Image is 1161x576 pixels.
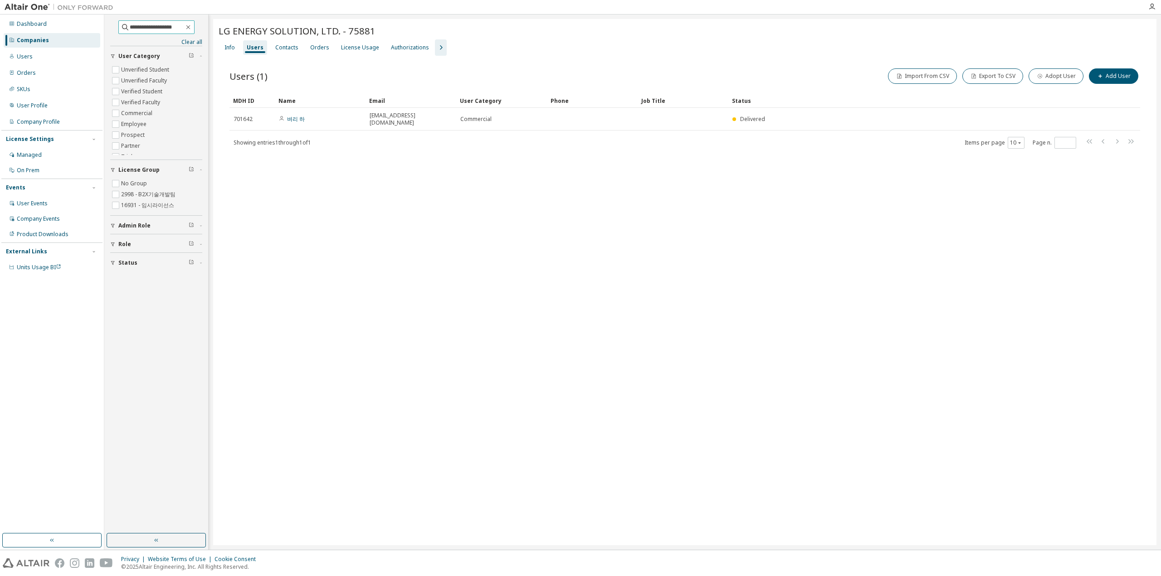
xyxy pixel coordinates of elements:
div: User Events [17,200,48,207]
div: Company Profile [17,118,60,126]
div: Info [224,44,235,51]
label: 16931 - 임시라이선스 [121,200,176,211]
label: No Group [121,178,149,189]
label: Unverified Student [121,64,171,75]
div: Companies [17,37,49,44]
img: Altair One [5,3,118,12]
label: Employee [121,119,148,130]
span: Items per page [965,137,1024,149]
button: License Group [110,160,202,180]
img: facebook.svg [55,558,64,568]
label: Partner [121,140,142,151]
button: 10 [1010,139,1022,146]
label: Verified Student [121,86,164,97]
label: Prospect [121,130,146,140]
span: [EMAIL_ADDRESS][DOMAIN_NAME] [370,112,452,126]
div: Website Terms of Use [148,556,215,563]
div: Users [17,53,33,60]
div: Contacts [275,44,298,51]
div: Company Events [17,215,60,223]
a: Clear all [110,39,202,46]
span: Clear filter [189,166,194,174]
div: Job Title [641,93,725,108]
a: 벼리 하 [287,115,305,123]
span: User Category [118,53,160,60]
div: User Category [460,93,543,108]
span: Clear filter [189,241,194,248]
div: On Prem [17,167,39,174]
button: Import From CSV [888,68,957,84]
span: Role [118,241,131,248]
div: Email [369,93,453,108]
span: Status [118,259,137,266]
button: User Category [110,46,202,66]
div: Orders [17,69,36,77]
span: Page n. [1033,137,1076,149]
span: Users (1) [229,70,268,82]
span: Clear filter [189,259,194,266]
div: MDH ID [233,93,271,108]
span: Clear filter [189,222,194,229]
span: Commercial [460,116,492,123]
div: SKUs [17,86,30,93]
label: Unverified Faculty [121,75,169,86]
button: Role [110,234,202,254]
div: Cookie Consent [215,556,261,563]
label: 2998 - B2X기술개발팀 [121,189,177,200]
button: Export To CSV [962,68,1023,84]
img: youtube.svg [100,558,113,568]
div: Status [732,93,1086,108]
button: Status [110,253,202,273]
div: Users [247,44,263,51]
span: License Group [118,166,160,174]
img: instagram.svg [70,558,79,568]
button: Add User [1089,68,1138,84]
span: Showing entries 1 through 1 of 1 [234,139,311,146]
span: Units Usage BI [17,263,61,271]
label: Trial [121,151,134,162]
div: External Links [6,248,47,255]
div: License Usage [341,44,379,51]
div: User Profile [17,102,48,109]
button: Adopt User [1029,68,1083,84]
img: linkedin.svg [85,558,94,568]
div: Dashboard [17,20,47,28]
button: Admin Role [110,216,202,236]
span: Clear filter [189,53,194,60]
div: Authorizations [391,44,429,51]
div: License Settings [6,136,54,143]
span: 701642 [234,116,253,123]
label: Commercial [121,108,154,119]
div: Orders [310,44,329,51]
label: Verified Faculty [121,97,162,108]
div: Privacy [121,556,148,563]
div: Managed [17,151,42,159]
div: Name [278,93,362,108]
span: Admin Role [118,222,151,229]
div: Events [6,184,25,191]
span: Delivered [740,115,765,123]
div: Phone [551,93,634,108]
div: Product Downloads [17,231,68,238]
span: LG ENERGY SOLUTION, LTD. - 75881 [219,24,376,37]
img: altair_logo.svg [3,558,49,568]
p: © 2025 Altair Engineering, Inc. All Rights Reserved. [121,563,261,571]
